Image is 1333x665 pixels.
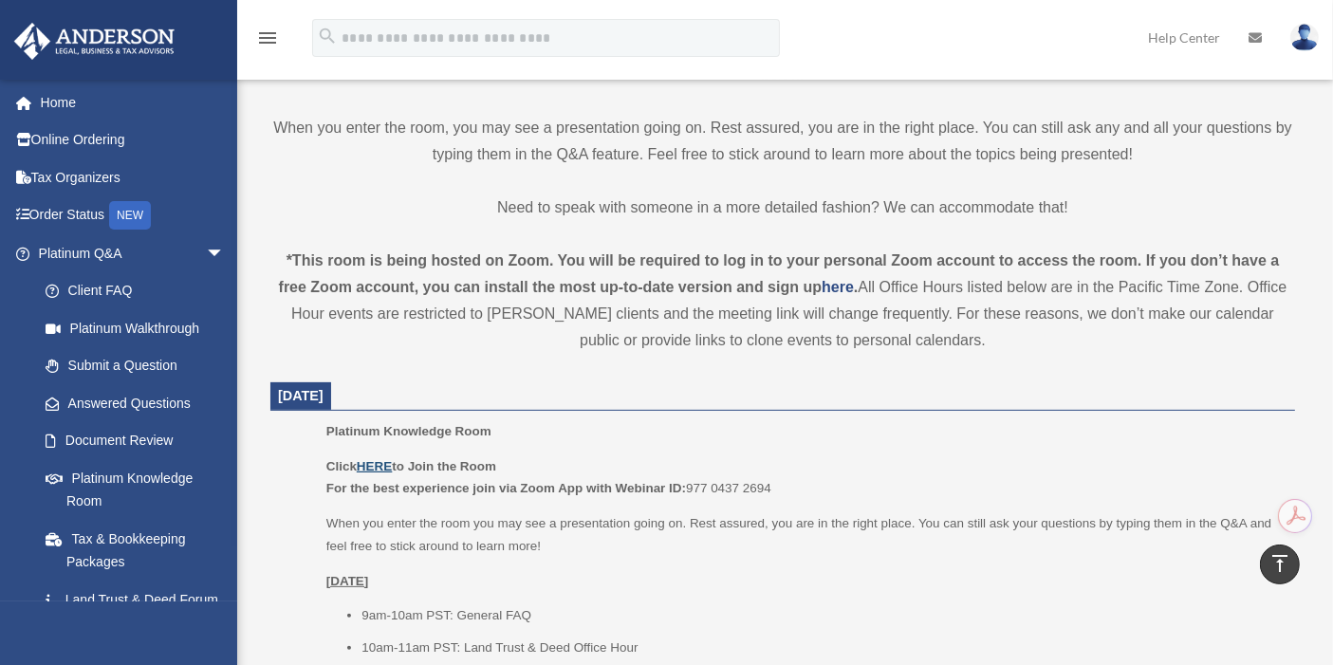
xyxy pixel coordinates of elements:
[278,388,324,403] span: [DATE]
[27,422,253,460] a: Document Review
[822,279,854,295] a: here
[256,27,279,49] i: menu
[279,252,1280,295] strong: *This room is being hosted on Zoom. You will be required to log in to your personal Zoom account ...
[13,234,253,272] a: Platinum Q&Aarrow_drop_down
[361,604,1282,627] li: 9am-10am PST: General FAQ
[13,83,253,121] a: Home
[27,272,253,310] a: Client FAQ
[854,279,858,295] strong: .
[206,234,244,273] span: arrow_drop_down
[27,581,253,619] a: Land Trust & Deed Forum
[326,481,686,495] b: For the best experience join via Zoom App with Webinar ID:
[13,196,253,235] a: Order StatusNEW
[326,512,1282,557] p: When you enter the room you may see a presentation going on. Rest assured, you are in the right p...
[361,637,1282,659] li: 10am-11am PST: Land Trust & Deed Office Hour
[27,384,253,422] a: Answered Questions
[27,309,253,347] a: Platinum Walkthrough
[27,347,253,385] a: Submit a Question
[357,459,392,473] a: HERE
[326,424,491,438] span: Platinum Knowledge Room
[270,194,1295,221] p: Need to speak with someone in a more detailed fashion? We can accommodate that!
[9,23,180,60] img: Anderson Advisors Platinum Portal
[270,115,1295,168] p: When you enter the room, you may see a presentation going on. Rest assured, you are in the right ...
[326,455,1282,500] p: 977 0437 2694
[1290,24,1319,51] img: User Pic
[256,33,279,49] a: menu
[13,158,253,196] a: Tax Organizers
[1268,552,1291,575] i: vertical_align_top
[27,459,244,520] a: Platinum Knowledge Room
[1260,545,1300,584] a: vertical_align_top
[317,26,338,46] i: search
[326,574,369,588] u: [DATE]
[270,248,1295,354] div: All Office Hours listed below are in the Pacific Time Zone. Office Hour events are restricted to ...
[109,201,151,230] div: NEW
[27,520,253,581] a: Tax & Bookkeeping Packages
[13,121,253,159] a: Online Ordering
[326,459,496,473] b: Click to Join the Room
